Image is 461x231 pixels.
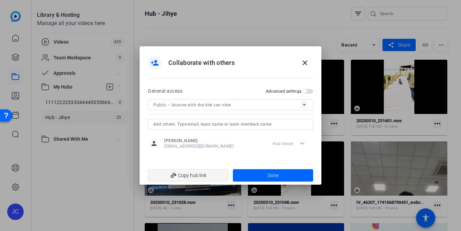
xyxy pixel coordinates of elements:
[164,138,234,143] span: [PERSON_NAME]
[148,87,182,95] h2: General access
[151,59,159,67] mat-icon: person_add
[153,103,231,107] span: Public – Anyone with the link can view
[153,169,223,182] span: Copy hub link
[149,138,159,149] mat-icon: person
[301,59,309,67] mat-icon: close
[164,143,234,149] span: [EMAIL_ADDRESS][DOMAIN_NAME]
[268,172,279,179] span: Done
[168,59,235,67] h1: Collaborate with others
[233,169,314,182] button: Done
[266,89,302,94] h2: Advanced settings
[148,169,228,182] button: Copy hub link
[168,170,180,182] mat-icon: add_link
[153,120,308,128] input: Add others: Type email, team name or team members name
